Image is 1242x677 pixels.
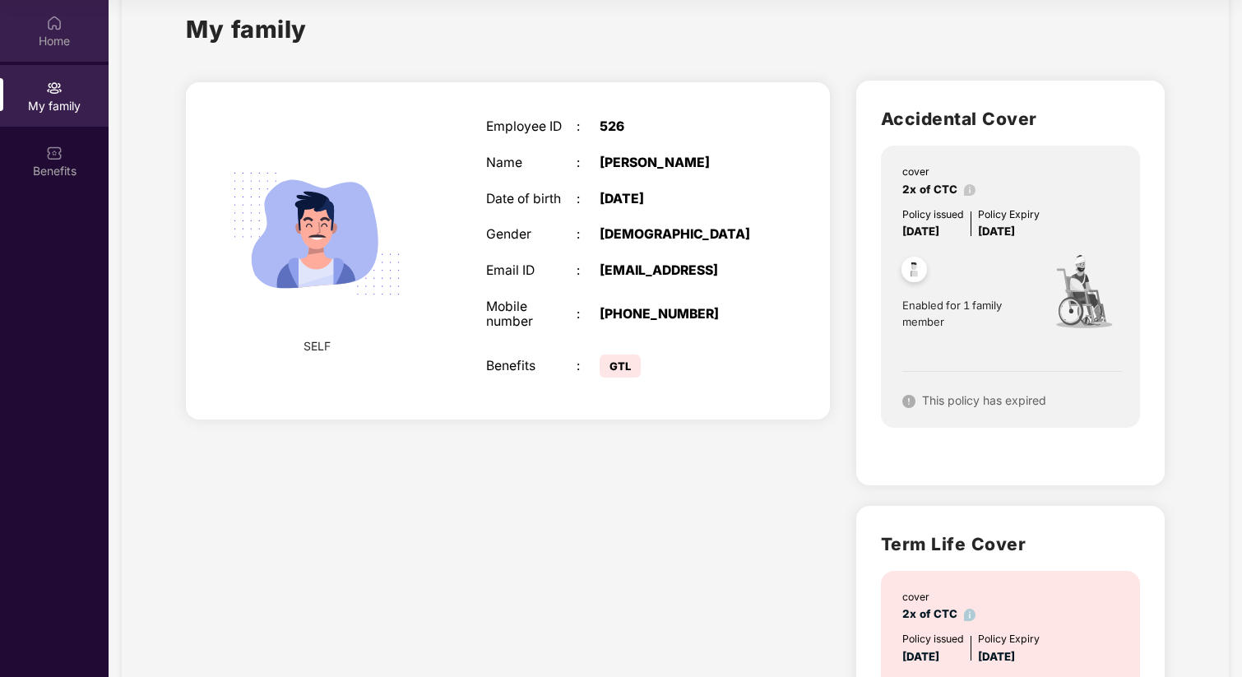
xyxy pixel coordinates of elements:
div: : [577,307,600,322]
div: : [577,263,600,279]
div: : [577,192,600,207]
div: Benefits [486,359,577,374]
div: cover [902,164,976,179]
div: [DATE] [600,192,758,207]
span: 2x of CTC [902,607,976,620]
img: svg+xml;base64,PHN2ZyB4bWxucz0iaHR0cDovL3d3dy53My5vcmcvMjAwMC9zdmciIHdpZHRoPSIyMjQiIGhlaWdodD0iMT... [213,130,420,337]
div: Policy Expiry [978,206,1040,222]
span: Enabled for 1 family member [902,297,1031,331]
h2: Term Life Cover [881,531,1140,558]
span: [DATE] [978,650,1015,663]
div: [DEMOGRAPHIC_DATA] [600,227,758,243]
h1: My family [186,11,307,48]
img: svg+xml;base64,PHN2ZyBpZD0iQmVuZWZpdHMiIHhtbG5zPSJodHRwOi8vd3d3LnczLm9yZy8yMDAwL3N2ZyIgd2lkdGg9Ij... [46,145,63,161]
div: Policy Expiry [978,631,1040,647]
div: : [577,155,600,171]
div: [EMAIL_ADDRESS] [600,263,758,279]
span: SELF [304,337,331,355]
div: : [577,227,600,243]
div: Gender [486,227,577,243]
img: svg+xml;base64,PHN2ZyB3aWR0aD0iMjAiIGhlaWdodD0iMjAiIHZpZXdCb3g9IjAgMCAyMCAyMCIgZmlsbD0ibm9uZSIgeG... [46,80,63,96]
span: This policy has expired [922,393,1046,407]
div: Date of birth [486,192,577,207]
div: [PHONE_NUMBER] [600,307,758,322]
img: icon [1031,240,1133,351]
h2: Accidental Cover [881,105,1140,132]
img: svg+xml;base64,PHN2ZyB4bWxucz0iaHR0cDovL3d3dy53My5vcmcvMjAwMC9zdmciIHdpZHRoPSI0OC45NDMiIGhlaWdodD... [894,252,934,292]
span: [DATE] [902,650,939,663]
div: Policy issued [902,206,964,222]
img: svg+xml;base64,PHN2ZyBpZD0iSG9tZSIgeG1sbnM9Imh0dHA6Ly93d3cudzMub3JnLzIwMDAvc3ZnIiB3aWR0aD0iMjAiIG... [46,15,63,31]
img: info [964,184,976,197]
div: : [577,119,600,135]
span: GTL [600,355,641,378]
div: Policy issued [902,631,964,647]
div: Employee ID [486,119,577,135]
div: : [577,359,600,374]
div: Email ID [486,263,577,279]
span: [DATE] [902,225,939,238]
span: 2x of CTC [902,183,976,196]
div: Name [486,155,577,171]
div: 526 [600,119,758,135]
div: Mobile number [486,299,577,330]
img: info [964,609,976,621]
div: [PERSON_NAME] [600,155,758,171]
img: svg+xml;base64,PHN2ZyB4bWxucz0iaHR0cDovL3d3dy53My5vcmcvMjAwMC9zdmciIHdpZHRoPSIxNiIgaGVpZ2h0PSIxNi... [902,395,915,408]
div: cover [902,589,976,605]
span: [DATE] [978,225,1015,238]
